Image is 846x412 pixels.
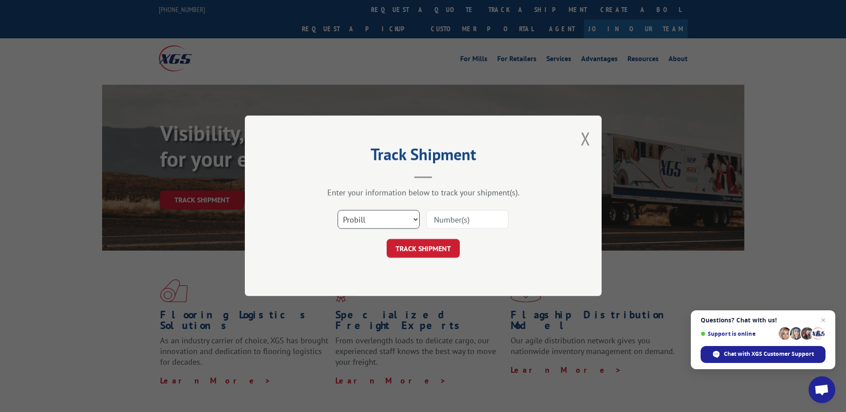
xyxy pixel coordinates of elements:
span: Questions? Chat with us! [701,317,825,324]
span: Chat with XGS Customer Support [724,350,814,358]
div: Chat with XGS Customer Support [701,346,825,363]
span: Support is online [701,330,776,337]
div: Enter your information below to track your shipment(s). [289,188,557,198]
button: Close modal [581,127,590,150]
input: Number(s) [426,210,508,229]
button: TRACK SHIPMENT [387,239,460,258]
div: Open chat [809,376,835,403]
h2: Track Shipment [289,148,557,165]
span: Close chat [818,315,829,325]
